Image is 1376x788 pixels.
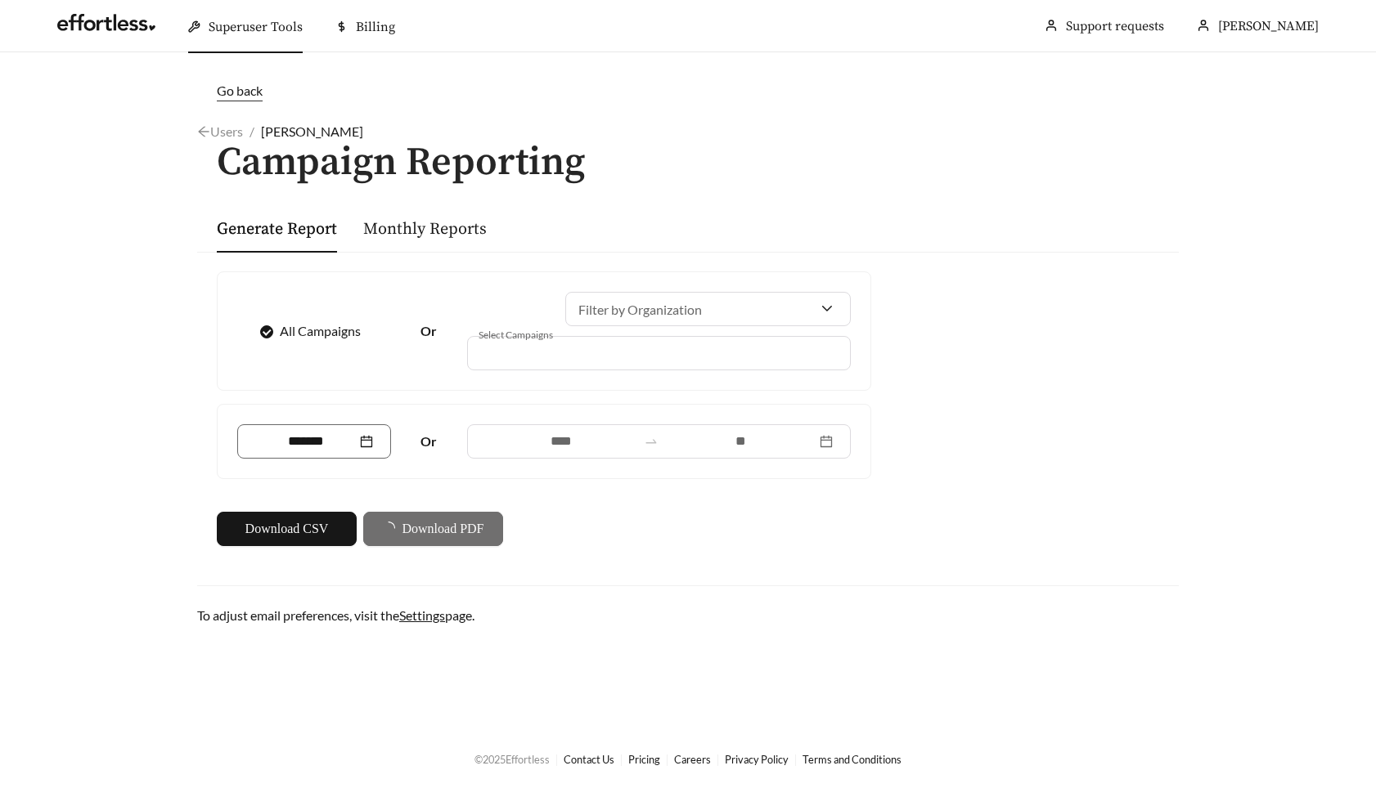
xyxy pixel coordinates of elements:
span: / [250,123,254,139]
a: Terms and Conditions [803,753,902,766]
h1: Campaign Reporting [197,141,1179,185]
a: Go back [197,81,1179,101]
a: Privacy Policy [725,753,789,766]
a: Generate Report [217,219,337,240]
span: Go back [217,83,263,98]
a: Pricing [628,753,660,766]
span: loading [382,522,402,535]
span: Download PDF [402,519,483,539]
a: Settings [399,607,445,623]
strong: Or [420,323,437,338]
span: [PERSON_NAME] [261,123,363,139]
span: Superuser Tools [209,19,303,35]
a: arrow-leftUsers [197,123,243,139]
span: to [644,434,659,449]
button: Download CSV [217,512,357,546]
span: arrow-left [197,125,210,138]
span: All Campaigns [273,321,367,341]
a: Monthly Reports [363,219,487,240]
span: swap-right [644,434,659,449]
span: [PERSON_NAME] [1218,18,1319,34]
button: Download PDF [363,512,503,546]
span: © 2025 Effortless [474,753,550,766]
a: Support requests [1066,18,1164,34]
a: Contact Us [564,753,614,766]
a: Careers [674,753,711,766]
span: To adjust email preferences, visit the page. [197,607,474,623]
span: Download CSV [245,519,329,539]
span: Billing [356,19,395,35]
strong: Or [420,433,437,449]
